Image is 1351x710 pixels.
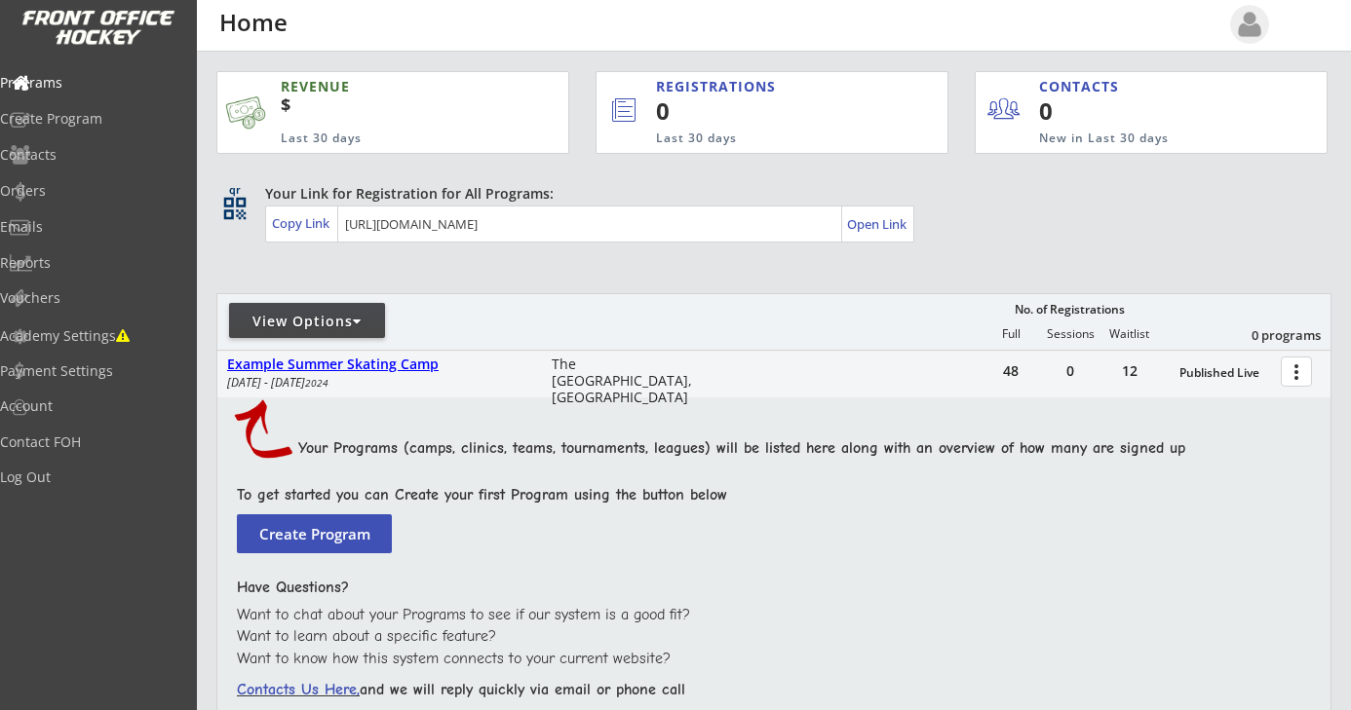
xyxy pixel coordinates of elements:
div: REGISTRATIONS [656,77,863,96]
div: 12 [1100,364,1159,378]
div: CONTACTS [1039,77,1128,96]
div: Published Live [1179,366,1271,380]
div: View Options [229,312,385,331]
div: Last 30 days [281,131,481,147]
a: Open Link [847,210,908,238]
div: Want to chat about your Programs to see if our system is a good fit? Want to learn about a specif... [237,604,1297,669]
div: No. of Registrations [1009,303,1130,317]
sup: $ [281,93,290,116]
div: [DATE] - [DATE] [227,377,525,389]
div: Your Programs (camps, clinics, teams, tournaments, leagues) will be listed here along with an ove... [298,437,1317,459]
div: Last 30 days [656,131,868,147]
div: Full [982,327,1040,341]
div: Your Link for Registration for All Programs: [265,184,1271,204]
div: 48 [982,364,1040,378]
div: Open Link [847,216,908,233]
div: To get started you can Create your first Program using the button below [237,484,1297,505]
div: REVENUE [281,77,481,96]
div: Have Questions? [237,577,1297,598]
font: Contacts Us Here, [237,681,360,698]
div: 0 programs [1219,326,1321,344]
button: qr_code [220,194,250,223]
div: New in Last 30 days [1039,131,1236,147]
div: 0 [656,94,882,128]
div: Copy Link [272,214,333,232]
div: Example Summer Skating Camp [227,356,531,373]
div: The [GEOGRAPHIC_DATA], [GEOGRAPHIC_DATA] [552,356,705,405]
button: more_vert [1281,356,1312,387]
div: and we will reply quickly via email or phone call [237,679,1297,700]
em: 2024 [305,376,328,390]
button: Create Program [237,514,392,553]
div: qr [222,184,246,197]
div: 0 [1039,94,1159,128]
div: Waitlist [1100,327,1158,341]
div: Sessions [1041,327,1100,341]
div: 0 [1041,364,1100,378]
